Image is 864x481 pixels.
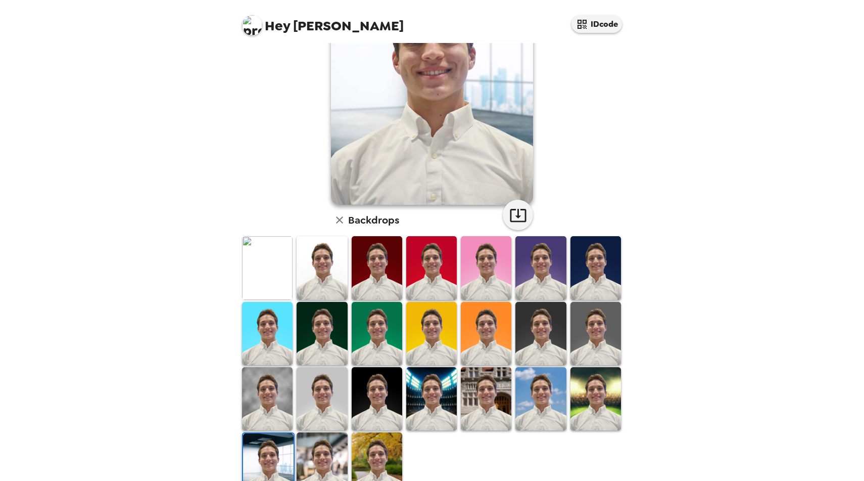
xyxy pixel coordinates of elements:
img: profile pic [242,15,262,35]
h6: Backdrops [348,212,399,228]
span: Hey [265,17,290,35]
button: IDcode [571,15,622,33]
span: [PERSON_NAME] [242,10,404,33]
img: Original [242,236,293,299]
